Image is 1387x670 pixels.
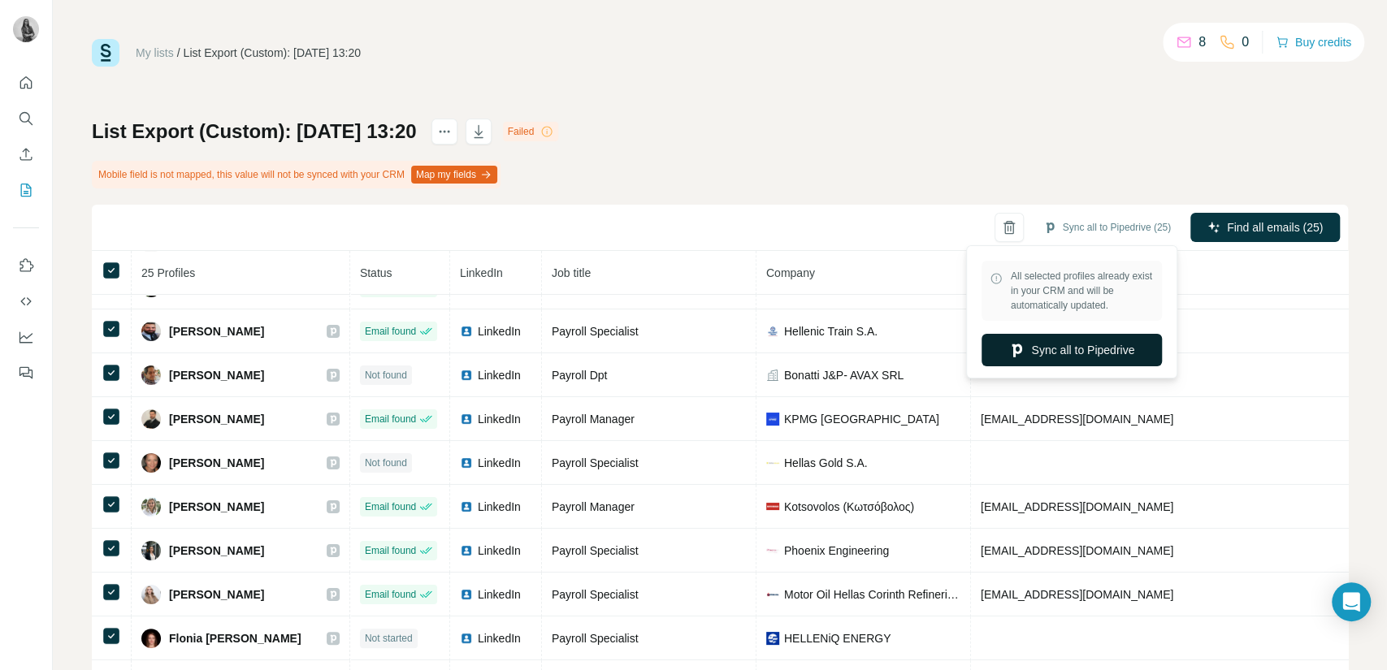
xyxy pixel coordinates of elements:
[552,369,607,382] span: Payroll Dpt
[981,500,1173,513] span: [EMAIL_ADDRESS][DOMAIN_NAME]
[13,251,39,280] button: Use Surfe on LinkedIn
[141,497,161,517] img: Avatar
[141,365,161,385] img: Avatar
[365,412,416,426] span: Email found
[360,266,392,279] span: Status
[92,39,119,67] img: Surfe Logo
[784,323,878,339] span: Hellenic Train S.A.
[478,323,521,339] span: LinkedIn
[169,499,264,515] span: [PERSON_NAME]
[365,631,413,646] span: Not started
[1242,32,1249,52] p: 0
[141,266,195,279] span: 25 Profiles
[1190,213,1340,242] button: Find all emails (25)
[460,369,473,382] img: LinkedIn logo
[460,266,503,279] span: LinkedIn
[478,586,521,603] span: LinkedIn
[982,334,1162,366] button: Sync all to Pipedrive
[460,588,473,601] img: LinkedIn logo
[478,542,521,559] span: LinkedIn
[411,166,497,184] button: Map my fields
[13,322,39,352] button: Dashboard
[460,456,473,469] img: LinkedIn logo
[1332,582,1371,621] div: Open Intercom Messenger
[478,367,521,383] span: LinkedIn
[13,104,39,133] button: Search
[784,542,889,559] span: Phoenix Engineering
[981,413,1173,426] span: [EMAIL_ADDRESS][DOMAIN_NAME]
[141,585,161,604] img: Avatar
[503,122,559,141] div: Failed
[784,411,939,427] span: KPMG [GEOGRAPHIC_DATA]
[460,544,473,557] img: LinkedIn logo
[92,161,501,188] div: Mobile field is not mapped, this value will not be synced with your CRM
[177,45,180,61] li: /
[766,456,779,469] img: company-logo
[1032,215,1182,240] button: Sync all to Pipedrive (25)
[784,455,868,471] span: Hellas Gold S.A.
[141,322,161,341] img: Avatar
[169,542,264,559] span: [PERSON_NAME]
[365,324,416,339] span: Email found
[169,455,264,471] span: [PERSON_NAME]
[766,632,779,645] img: company-logo
[552,500,635,513] span: Payroll Manager
[460,413,473,426] img: LinkedIn logo
[141,629,161,648] img: Avatar
[169,323,264,339] span: [PERSON_NAME]
[784,630,891,646] span: HELLENiQ ENERGY
[1227,219,1323,236] span: Find all emails (25)
[552,325,639,338] span: Payroll Specialist
[552,632,639,645] span: Payroll Specialist
[365,368,407,383] span: Not found
[552,266,591,279] span: Job title
[13,358,39,387] button: Feedback
[766,588,779,601] img: company-logo
[981,588,1173,601] span: [EMAIL_ADDRESS][DOMAIN_NAME]
[766,325,779,338] img: company-logo
[365,456,407,470] span: Not found
[478,499,521,515] span: LinkedIn
[141,453,161,473] img: Avatar
[766,413,779,426] img: company-logo
[552,544,639,557] span: Payroll Specialist
[141,541,161,560] img: Avatar
[136,46,174,59] a: My lists
[478,630,521,646] span: LinkedIn
[365,543,416,558] span: Email found
[92,119,417,145] h1: List Export (Custom): [DATE] 13:20
[552,456,639,469] span: Payroll Specialist
[478,411,521,427] span: LinkedIn
[460,632,473,645] img: LinkedIn logo
[431,119,457,145] button: actions
[141,409,161,429] img: Avatar
[365,499,416,514] span: Email found
[169,367,264,383] span: [PERSON_NAME]
[13,175,39,205] button: My lists
[784,367,904,383] span: Bonatti J&P- AVAX SRL
[169,411,264,427] span: [PERSON_NAME]
[184,45,361,61] div: List Export (Custom): [DATE] 13:20
[552,588,639,601] span: Payroll Specialist
[478,455,521,471] span: LinkedIn
[1276,31,1351,54] button: Buy credits
[365,587,416,602] span: Email found
[13,140,39,169] button: Enrich CSV
[766,503,779,511] img: company-logo
[552,413,635,426] span: Payroll Manager
[460,325,473,338] img: LinkedIn logo
[13,16,39,42] img: Avatar
[13,287,39,316] button: Use Surfe API
[1011,269,1154,313] span: All selected profiles already exist in your CRM and will be automatically updated.
[169,630,301,646] span: Flonia [PERSON_NAME]
[1198,32,1206,52] p: 8
[13,68,39,97] button: Quick start
[981,544,1173,557] span: [EMAIL_ADDRESS][DOMAIN_NAME]
[766,544,779,557] img: company-logo
[784,586,960,603] span: Motor Oil Hellas Corinth Refineries SA
[460,500,473,513] img: LinkedIn logo
[766,266,815,279] span: Company
[784,499,914,515] span: Kotsovolos (Κωτσόβολος)
[169,586,264,603] span: [PERSON_NAME]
